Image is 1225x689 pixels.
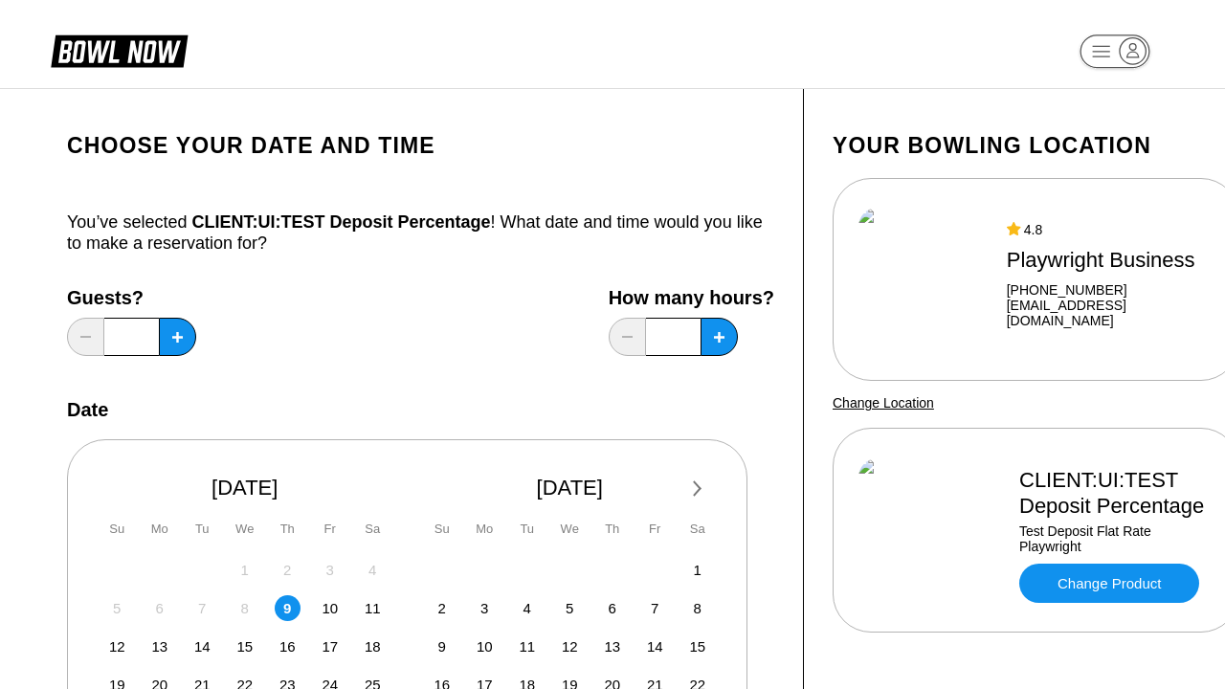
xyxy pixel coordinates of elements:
[858,208,990,351] img: Playwright Business
[599,516,625,542] div: Th
[833,395,934,411] a: Change Location
[189,595,215,621] div: Not available Tuesday, October 7th, 2025
[275,633,301,659] div: Choose Thursday, October 16th, 2025
[275,595,301,621] div: Choose Thursday, October 9th, 2025
[275,557,301,583] div: Not available Thursday, October 2nd, 2025
[684,633,710,659] div: Choose Saturday, November 15th, 2025
[1019,523,1214,554] div: Test Deposit Flat Rate Playwright
[1007,247,1214,273] div: Playwright Business
[360,516,386,542] div: Sa
[146,633,172,659] div: Choose Monday, October 13th, 2025
[422,475,719,500] div: [DATE]
[104,516,130,542] div: Su
[514,633,540,659] div: Choose Tuesday, November 11th, 2025
[557,595,583,621] div: Choose Wednesday, November 5th, 2025
[67,287,196,308] label: Guests?
[232,633,257,659] div: Choose Wednesday, October 15th, 2025
[642,516,668,542] div: Fr
[360,557,386,583] div: Not available Saturday, October 4th, 2025
[557,633,583,659] div: Choose Wednesday, November 12th, 2025
[514,595,540,621] div: Choose Tuesday, November 4th, 2025
[684,516,710,542] div: Sa
[67,211,774,254] div: You’ve selected ! What date and time would you like to make a reservation for?
[317,516,343,542] div: Fr
[191,212,490,232] span: CLIENT:UI:TEST Deposit Percentage
[599,595,625,621] div: Choose Thursday, November 6th, 2025
[317,633,343,659] div: Choose Friday, October 17th, 2025
[858,458,1002,602] img: CLIENT:UI:TEST Deposit Percentage
[609,287,774,308] label: How many hours?
[360,633,386,659] div: Choose Saturday, October 18th, 2025
[67,399,108,420] label: Date
[472,516,498,542] div: Mo
[684,557,710,583] div: Choose Saturday, November 1st, 2025
[189,516,215,542] div: Tu
[1007,298,1214,328] a: [EMAIL_ADDRESS][DOMAIN_NAME]
[104,595,130,621] div: Not available Sunday, October 5th, 2025
[1019,564,1199,603] a: Change Product
[429,633,455,659] div: Choose Sunday, November 9th, 2025
[599,633,625,659] div: Choose Thursday, November 13th, 2025
[472,595,498,621] div: Choose Monday, November 3rd, 2025
[642,595,668,621] div: Choose Friday, November 7th, 2025
[317,595,343,621] div: Choose Friday, October 10th, 2025
[97,475,393,500] div: [DATE]
[275,516,301,542] div: Th
[146,516,172,542] div: Mo
[104,633,130,659] div: Choose Sunday, October 12th, 2025
[684,595,710,621] div: Choose Saturday, November 8th, 2025
[317,557,343,583] div: Not available Friday, October 3rd, 2025
[557,516,583,542] div: We
[232,516,257,542] div: We
[232,557,257,583] div: Not available Wednesday, October 1st, 2025
[189,633,215,659] div: Choose Tuesday, October 14th, 2025
[642,633,668,659] div: Choose Friday, November 14th, 2025
[67,132,774,159] h1: Choose your Date and time
[1007,222,1214,237] div: 4.8
[146,595,172,621] div: Not available Monday, October 6th, 2025
[514,516,540,542] div: Tu
[429,516,455,542] div: Su
[472,633,498,659] div: Choose Monday, November 10th, 2025
[429,595,455,621] div: Choose Sunday, November 2nd, 2025
[1019,467,1214,519] div: CLIENT:UI:TEST Deposit Percentage
[682,474,713,504] button: Next Month
[1007,282,1214,298] div: [PHONE_NUMBER]
[232,595,257,621] div: Not available Wednesday, October 8th, 2025
[360,595,386,621] div: Choose Saturday, October 11th, 2025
